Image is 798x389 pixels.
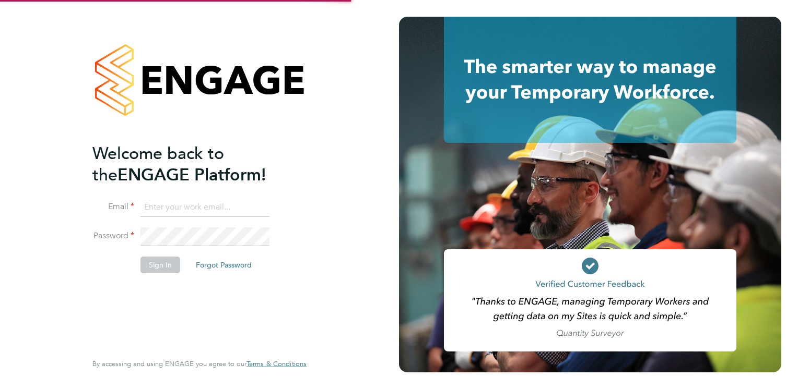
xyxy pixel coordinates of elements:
label: Password [92,230,134,241]
button: Forgot Password [187,257,260,273]
span: By accessing and using ENGAGE you agree to our [92,359,307,368]
span: Welcome back to the [92,143,224,185]
h2: ENGAGE Platform! [92,143,296,186]
a: Terms & Conditions [247,360,307,368]
input: Enter your work email... [140,198,269,217]
button: Sign In [140,257,180,273]
label: Email [92,201,134,212]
